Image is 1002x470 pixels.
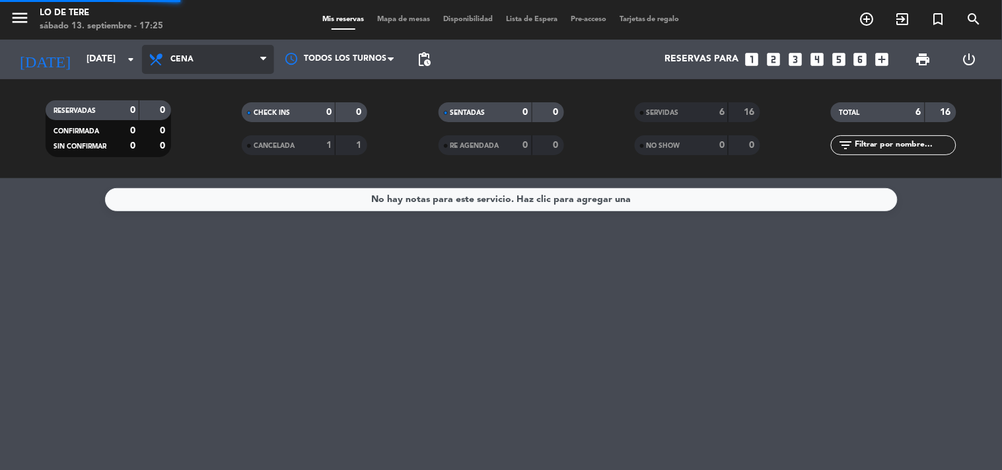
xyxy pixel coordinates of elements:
span: Mapa de mesas [371,16,437,23]
span: RESERVADAS [54,108,96,114]
div: No hay notas para este servicio. Haz clic para agregar una [371,192,631,207]
span: SENTADAS [450,110,485,116]
strong: 0 [160,141,168,151]
i: search [966,11,982,27]
span: Mis reservas [316,16,371,23]
span: SERVIDAS [647,110,679,116]
span: Tarjetas de regalo [613,16,686,23]
i: looks_one [743,51,760,68]
strong: 0 [749,141,757,150]
i: add_box [874,51,891,68]
i: menu [10,8,30,28]
div: Lo de Tere [40,7,163,20]
span: pending_actions [416,51,432,67]
span: Disponibilidad [437,16,499,23]
strong: 0 [326,108,332,117]
strong: 6 [719,108,725,117]
span: Cena [170,55,194,64]
i: [DATE] [10,45,80,74]
span: CANCELADA [254,143,295,149]
i: add_circle_outline [859,11,875,27]
i: looks_5 [830,51,847,68]
span: NO SHOW [647,143,680,149]
span: CONFIRMADA [54,128,99,135]
span: SIN CONFIRMAR [54,143,106,150]
i: looks_3 [787,51,804,68]
span: Pre-acceso [564,16,613,23]
span: Reservas para [664,54,738,65]
button: menu [10,8,30,32]
strong: 0 [523,141,528,150]
i: filter_list [838,137,853,153]
strong: 6 [916,108,921,117]
i: turned_in_not [931,11,947,27]
strong: 0 [523,108,528,117]
input: Filtrar por nombre... [853,138,956,152]
span: RE AGENDADA [450,143,499,149]
strong: 0 [357,108,365,117]
strong: 0 [130,141,135,151]
i: exit_to_app [895,11,911,27]
div: sábado 13. septiembre - 17:25 [40,20,163,33]
strong: 0 [553,108,561,117]
span: CHECK INS [254,110,290,116]
strong: 0 [160,106,168,115]
i: looks_two [765,51,782,68]
strong: 0 [719,141,725,150]
strong: 0 [130,106,135,115]
span: TOTAL [839,110,859,116]
strong: 0 [130,126,135,135]
strong: 1 [326,141,332,150]
span: Lista de Espera [499,16,564,23]
i: looks_4 [808,51,826,68]
div: LOG OUT [947,40,992,79]
strong: 16 [941,108,954,117]
i: power_settings_new [961,51,977,67]
strong: 16 [744,108,757,117]
strong: 1 [357,141,365,150]
strong: 0 [160,126,168,135]
span: print [915,51,931,67]
i: arrow_drop_down [123,51,139,67]
i: looks_6 [852,51,869,68]
strong: 0 [553,141,561,150]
